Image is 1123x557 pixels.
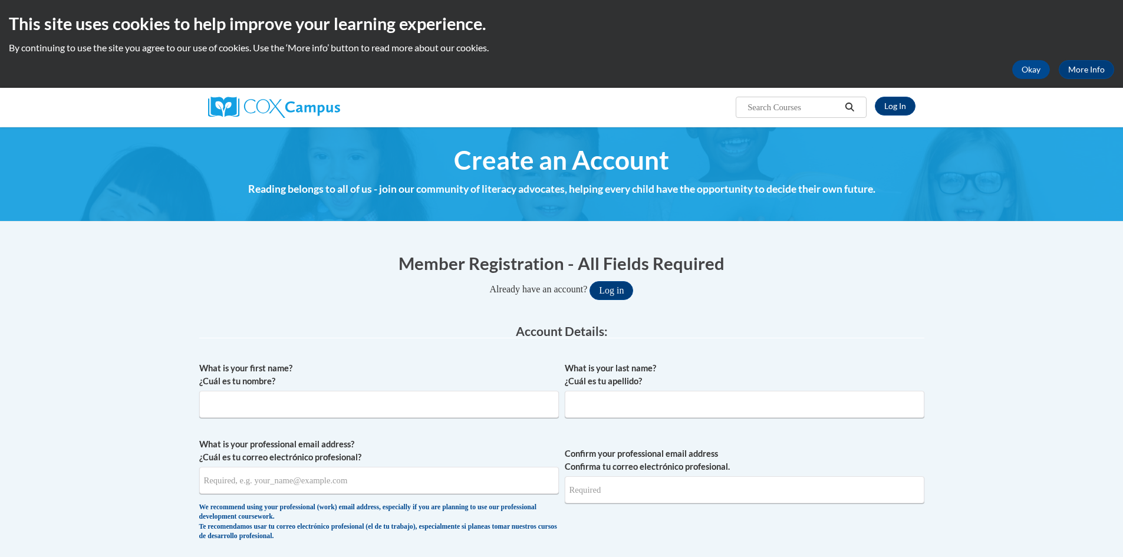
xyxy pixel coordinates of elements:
input: Search Courses [746,100,841,114]
h2: This site uses cookies to help improve your learning experience. [9,12,1114,35]
a: More Info [1059,60,1114,79]
button: Search [841,100,858,114]
input: Metadata input [199,391,559,418]
button: Log in [590,281,633,300]
label: What is your professional email address? ¿Cuál es tu correo electrónico profesional? [199,438,559,464]
span: Account Details: [516,324,608,338]
span: Already have an account? [490,284,588,294]
div: We recommend using your professional (work) email address, especially if you are planning to use ... [199,503,559,542]
a: Log In [875,97,915,116]
p: By continuing to use the site you agree to our use of cookies. Use the ‘More info’ button to read... [9,41,1114,54]
h1: Member Registration - All Fields Required [199,251,924,275]
input: Required [565,476,924,503]
label: What is your last name? ¿Cuál es tu apellido? [565,362,924,388]
label: What is your first name? ¿Cuál es tu nombre? [199,362,559,388]
input: Metadata input [199,467,559,494]
button: Okay [1012,60,1050,79]
label: Confirm your professional email address Confirma tu correo electrónico profesional. [565,447,924,473]
span: Create an Account [454,144,669,176]
img: Cox Campus [208,97,340,118]
h4: Reading belongs to all of us - join our community of literacy advocates, helping every child have... [199,182,924,197]
input: Metadata input [565,391,924,418]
